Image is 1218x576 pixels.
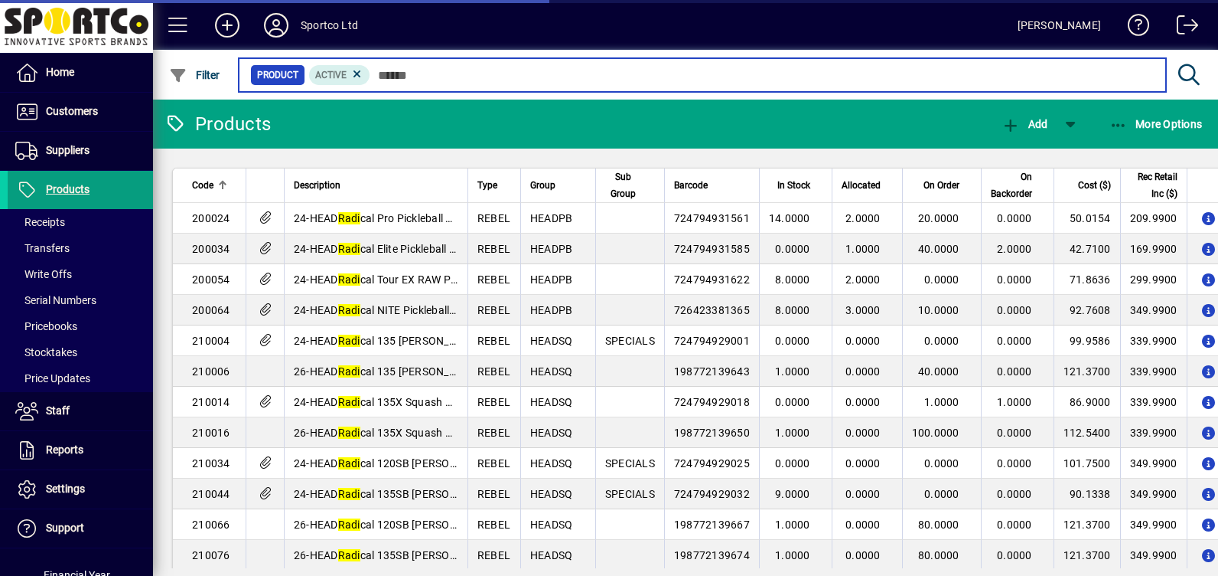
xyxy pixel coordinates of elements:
[1106,110,1207,138] button: More Options
[845,273,881,286] span: 2.0000
[294,304,493,316] span: 24-HEAD cal NITE Pickleball Paddle r
[1120,295,1187,326] td: 349.9900
[192,335,230,347] span: 210004
[997,396,1032,408] span: 1.0000
[842,177,881,194] span: Allocated
[338,457,360,470] em: Radi
[1054,234,1120,264] td: 42.7100
[8,313,153,339] a: Pricebooks
[775,365,810,378] span: 1.0000
[1120,417,1187,448] td: 339.9900
[338,365,360,378] em: Radi
[46,443,83,456] span: Reports
[309,65,370,85] mat-chip: Activation Status: Active
[338,519,360,531] em: Radi
[769,177,824,194] div: In Stock
[912,427,959,439] span: 100.0000
[15,294,96,306] span: Serial Numbers
[1054,387,1120,417] td: 86.9000
[775,427,810,439] span: 1.0000
[997,427,1032,439] span: 0.0000
[674,457,750,470] span: 724794929025
[530,335,573,347] span: HEADSQ
[1054,417,1120,448] td: 112.5400
[477,427,510,439] span: REBEL
[192,243,230,255] span: 200034
[1054,326,1120,356] td: 99.9586
[46,522,84,534] span: Support
[845,396,881,408] span: 0.0000
[997,488,1032,500] span: 0.0000
[918,549,959,561] span: 80.0000
[477,396,510,408] span: REBEL
[530,396,573,408] span: HEADSQ
[997,365,1032,378] span: 0.0000
[477,457,510,470] span: REBEL
[530,427,573,439] span: HEADSQ
[1116,3,1150,53] a: Knowledge Base
[46,144,90,156] span: Suppliers
[1120,356,1187,387] td: 339.9900
[1120,264,1187,295] td: 299.9900
[477,488,510,500] span: REBEL
[8,470,153,509] a: Settings
[294,177,340,194] span: Description
[605,335,655,347] span: SPECIALS
[674,549,750,561] span: 198772139674
[674,273,750,286] span: 724794931622
[338,212,360,224] em: Radi
[477,212,510,224] span: REBEL
[315,70,347,80] span: Active
[294,365,490,378] span: 26-HEAD cal 135 [PERSON_NAME] r
[530,549,573,561] span: HEADSQ
[845,212,881,224] span: 2.0000
[845,549,881,561] span: 0.0000
[294,457,497,470] span: 24-HEAD cal 120SB [PERSON_NAME]
[845,457,881,470] span: 0.0000
[845,304,881,316] span: 3.0000
[192,427,230,439] span: 210016
[1054,479,1120,509] td: 90.1338
[1078,177,1111,194] span: Cost ($)
[1054,264,1120,295] td: 71.8636
[1109,118,1203,130] span: More Options
[997,457,1032,470] span: 0.0000
[15,268,72,280] span: Write Offs
[192,365,230,378] span: 210006
[918,365,959,378] span: 40.0000
[845,427,881,439] span: 0.0000
[165,61,224,89] button: Filter
[845,243,881,255] span: 1.0000
[674,177,750,194] div: Barcode
[294,519,503,531] span: 26-HEAD cal 120SB [PERSON_NAME] r
[294,488,503,500] span: 24-HEAD cal 135SB [PERSON_NAME] r
[775,549,810,561] span: 1.0000
[192,177,213,194] span: Code
[1120,509,1187,540] td: 349.9900
[997,243,1032,255] span: 2.0000
[998,110,1051,138] button: Add
[674,177,708,194] span: Barcode
[192,304,230,316] span: 200064
[15,242,70,254] span: Transfers
[674,519,750,531] span: 198772139667
[530,488,573,500] span: HEADSQ
[294,335,490,347] span: 24-HEAD cal 135 [PERSON_NAME] r
[164,112,271,136] div: Products
[192,177,236,194] div: Code
[46,483,85,495] span: Settings
[1018,13,1101,38] div: [PERSON_NAME]
[477,304,510,316] span: REBEL
[530,365,573,378] span: HEADSQ
[674,243,750,255] span: 724794931585
[294,427,493,439] span: 26-HEAD cal 135X Squash Racquet r
[674,335,750,347] span: 724794929001
[477,549,510,561] span: REBEL
[991,169,1046,202] div: On Backorder
[775,396,810,408] span: 0.0000
[8,509,153,548] a: Support
[294,549,503,561] span: 26-HEAD cal 135SB [PERSON_NAME] r
[192,519,230,531] span: 210066
[530,519,573,531] span: HEADSQ
[845,365,881,378] span: 0.0000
